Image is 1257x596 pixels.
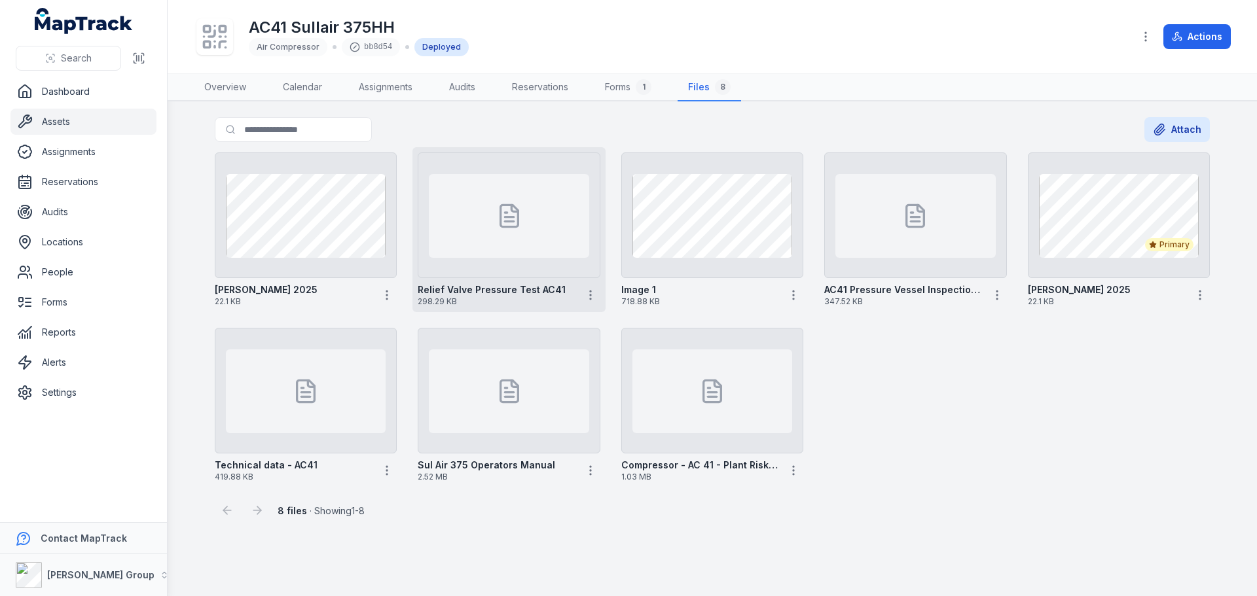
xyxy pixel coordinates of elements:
a: MapTrack [35,8,133,34]
span: Search [61,52,92,65]
span: 22.1 KB [215,296,372,307]
a: Forms1 [594,74,662,101]
button: Search [16,46,121,71]
a: Assignments [10,139,156,165]
a: Dashboard [10,79,156,105]
a: Reports [10,319,156,345]
a: Reservations [10,169,156,195]
strong: Relief Valve Pressure Test AC41 [418,283,566,296]
span: 1.03 MB [621,472,778,482]
strong: Contact MapTrack [41,533,127,544]
strong: Technical data - AC41 [215,459,318,472]
span: Air Compressor [257,42,319,52]
a: Assets [10,109,156,135]
div: Deployed [414,38,469,56]
span: · Showing 1 - 8 [278,505,365,516]
a: Overview [194,74,257,101]
a: Audits [439,74,486,101]
a: Calendar [272,74,333,101]
a: Forms [10,289,156,315]
strong: 8 files [278,505,307,516]
span: 298.29 KB [418,296,575,307]
strong: [PERSON_NAME] Group [47,569,155,580]
span: 347.52 KB [824,296,981,307]
h1: AC41 Sullair 375HH [249,17,469,38]
a: Reservations [501,74,579,101]
strong: Image 1 [621,283,656,296]
div: Primary [1145,238,1193,251]
span: 718.88 KB [621,296,778,307]
div: 1 [636,79,651,95]
span: 22.1 KB [1028,296,1185,307]
strong: AC41 Pressure Vessel Inspection [DATE] [824,283,981,296]
span: 419.88 KB [215,472,372,482]
a: Locations [10,229,156,255]
a: Alerts [10,349,156,376]
a: Files8 [678,74,741,101]
a: Settings [10,379,156,406]
span: 2.52 MB [418,472,575,482]
strong: Compressor - AC 41 - Plant Risk Assessment [621,459,778,472]
strong: [PERSON_NAME] 2025 [215,283,318,296]
div: bb8d54 [342,38,400,56]
a: People [10,259,156,285]
button: Attach [1144,117,1210,142]
strong: [PERSON_NAME] 2025 [1028,283,1131,296]
a: Audits [10,199,156,225]
button: Actions [1163,24,1231,49]
a: Assignments [348,74,423,101]
strong: Sul Air 375 Operators Manual [418,459,555,472]
div: 8 [715,79,731,95]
